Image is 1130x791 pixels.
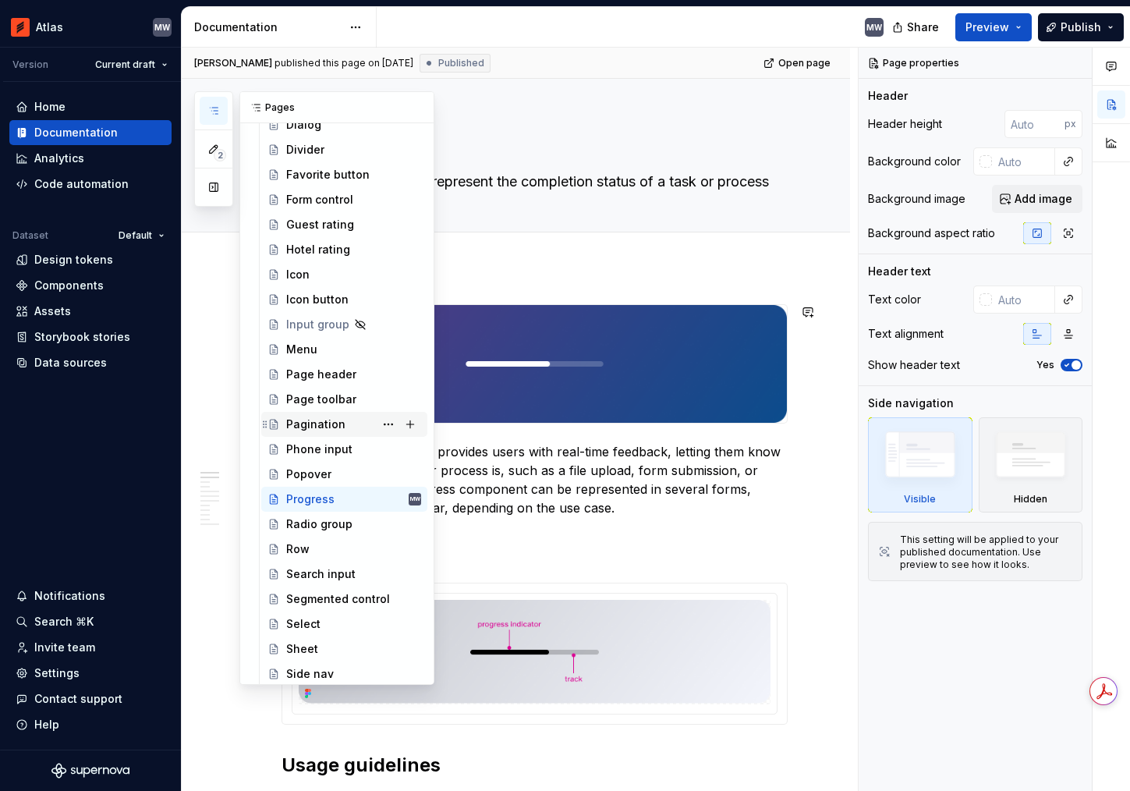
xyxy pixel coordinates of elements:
[34,691,122,707] div: Contact support
[278,169,785,194] textarea: An indicator to visually represent the completion status of a task or process
[194,57,272,69] span: [PERSON_NAME]
[9,120,172,145] a: Documentation
[1036,359,1054,371] label: Yes
[9,583,172,608] button: Notifications
[286,217,354,232] div: Guest rating
[261,362,427,387] a: Page header
[9,325,172,349] a: Storybook stories
[286,367,356,382] div: Page header
[278,129,785,166] textarea: Progress
[9,146,172,171] a: Analytics
[34,176,129,192] div: Code automation
[286,516,352,532] div: Radio group
[261,487,427,512] a: ProgressMW
[286,142,324,158] div: Divider
[965,20,1009,35] span: Preview
[261,412,427,437] a: Pagination
[286,317,349,332] div: Input group
[3,10,178,44] button: AtlasMW
[286,292,349,307] div: Icon button
[979,417,1083,513] div: Hidden
[907,20,939,35] span: Share
[261,187,427,212] a: Form control
[261,637,427,662] a: Sheet
[240,92,434,123] div: Pages
[868,191,965,207] div: Background image
[261,562,427,587] a: Search input
[261,137,427,162] a: Divider
[286,192,353,208] div: Form control
[34,303,71,319] div: Assets
[194,20,342,35] div: Documentation
[261,462,427,487] a: Popover
[119,229,152,242] span: Default
[286,267,310,282] div: Icon
[275,57,413,69] div: published this page on [DATE]
[9,350,172,375] a: Data sources
[261,587,427,612] a: Segmented control
[34,329,130,345] div: Storybook stories
[9,712,172,737] button: Help
[261,112,427,137] a: Dialog
[286,641,318,657] div: Sheet
[12,229,48,242] div: Dataset
[868,225,995,241] div: Background aspect ratio
[282,545,788,570] h2: Anatomy
[868,116,942,132] div: Header height
[868,264,931,279] div: Header text
[286,566,356,582] div: Search input
[34,640,95,655] div: Invite team
[34,278,104,293] div: Components
[261,287,427,312] a: Icon button
[282,305,787,423] img: bc91dc18-4ca8-4821-8289-4e9b020592d5.png
[9,273,172,298] a: Components
[9,247,172,272] a: Design tokens
[34,99,66,115] div: Home
[286,591,390,607] div: Segmented control
[112,225,172,247] button: Default
[438,57,484,69] span: Published
[992,286,1055,314] input: Auto
[868,357,960,373] div: Show header text
[9,661,172,686] a: Settings
[868,417,972,513] div: Visible
[214,149,226,161] span: 2
[261,387,427,412] a: Page toolbar
[286,242,350,257] div: Hotel rating
[34,125,118,140] div: Documentation
[88,54,175,76] button: Current draft
[34,355,107,371] div: Data sources
[286,167,370,183] div: Favorite button
[261,262,427,287] a: Icon
[9,635,172,660] a: Invite team
[410,491,420,507] div: MW
[12,59,48,71] div: Version
[286,442,352,457] div: Phone input
[286,466,331,482] div: Popover
[51,763,129,779] a: Supernova Logo
[866,21,882,34] div: MW
[261,337,427,362] a: Menu
[34,717,59,732] div: Help
[286,392,356,407] div: Page toolbar
[286,616,321,632] div: Select
[261,437,427,462] a: Phone input
[261,212,427,237] a: Guest rating
[868,292,921,307] div: Text color
[868,326,944,342] div: Text alignment
[286,417,345,432] div: Pagination
[1061,20,1101,35] span: Publish
[1064,118,1076,130] p: px
[778,57,831,69] span: Open page
[955,13,1032,41] button: Preview
[11,18,30,37] img: 102f71e4-5f95-4b3f-aebe-9cae3cf15d45.png
[868,395,954,411] div: Side navigation
[286,541,310,557] div: Row
[9,94,172,119] a: Home
[261,662,427,686] a: Side nav
[868,88,908,104] div: Header
[282,442,788,517] p: The progress component provides users with real-time feedback, letting them know how far along a ...
[34,665,80,681] div: Settings
[261,312,427,337] a: Input group
[9,299,172,324] a: Assets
